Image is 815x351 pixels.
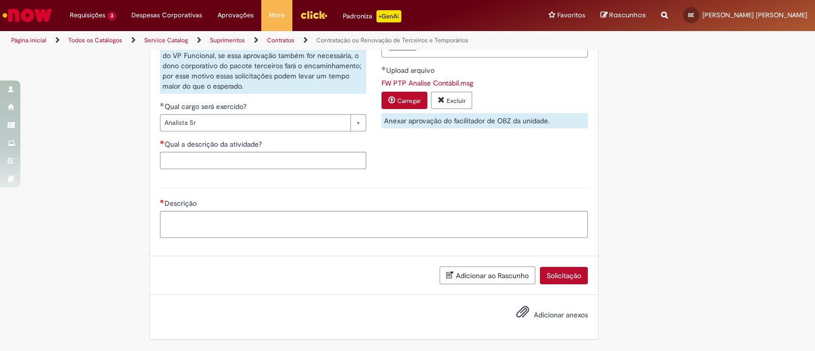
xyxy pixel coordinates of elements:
[601,11,646,20] a: Rascunhos
[160,140,165,144] span: Necessários
[316,36,469,44] a: Contratação ou Renovação de Terceiros e Temporários
[376,10,401,22] p: +GenAi
[702,11,807,19] span: [PERSON_NAME] [PERSON_NAME]
[397,97,421,105] small: Carregar
[165,115,345,131] span: Analista Sr
[131,10,202,20] span: Despesas Corporativas
[11,36,46,44] a: Página inicial
[431,92,472,109] button: Excluir anexo FW PTP Analise Contábil.msg
[165,140,264,149] span: Qual a descrição da atividade?
[343,10,401,22] div: Padroniza
[218,10,254,20] span: Aprovações
[107,12,116,20] span: 3
[688,12,694,18] span: BE
[68,36,122,44] a: Todos os Catálogos
[447,97,466,105] small: Excluir
[160,102,165,106] span: Obrigatório Preenchido
[165,102,249,111] span: Qual cargo será exercido?
[557,10,585,20] span: Favoritos
[440,266,535,284] button: Adicionar ao Rascunho
[269,10,285,20] span: More
[513,303,532,326] button: Adicionar anexos
[382,113,588,128] div: Anexar aprovação do facilitador de OBZ da unidade.
[160,199,165,203] span: Necessários
[160,17,366,94] div: Para novas posições é obrigatório solicitar a aprovação do facilitador de OBZ do seu MP e do dono...
[165,199,199,208] span: Descrição
[534,311,588,320] span: Adicionar anexos
[300,7,328,22] img: click_logo_yellow_360x200.png
[210,36,245,44] a: Suprimentos
[382,92,427,109] button: Carregar anexo de Upload arquivo Required
[609,10,646,20] span: Rascunhos
[386,66,437,75] span: Upload arquivo
[1,5,53,25] img: ServiceNow
[160,152,366,169] input: Qual a descrição da atividade?
[382,66,386,70] span: Obrigatório Preenchido
[267,36,294,44] a: Contratos
[160,211,588,238] textarea: Descrição
[70,10,105,20] span: Requisições
[382,78,473,88] a: Download de FW PTP Analise Contábil.msg
[144,36,188,44] a: Service Catalog
[8,31,536,50] ul: Trilhas de página
[540,267,588,284] button: Solicitação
